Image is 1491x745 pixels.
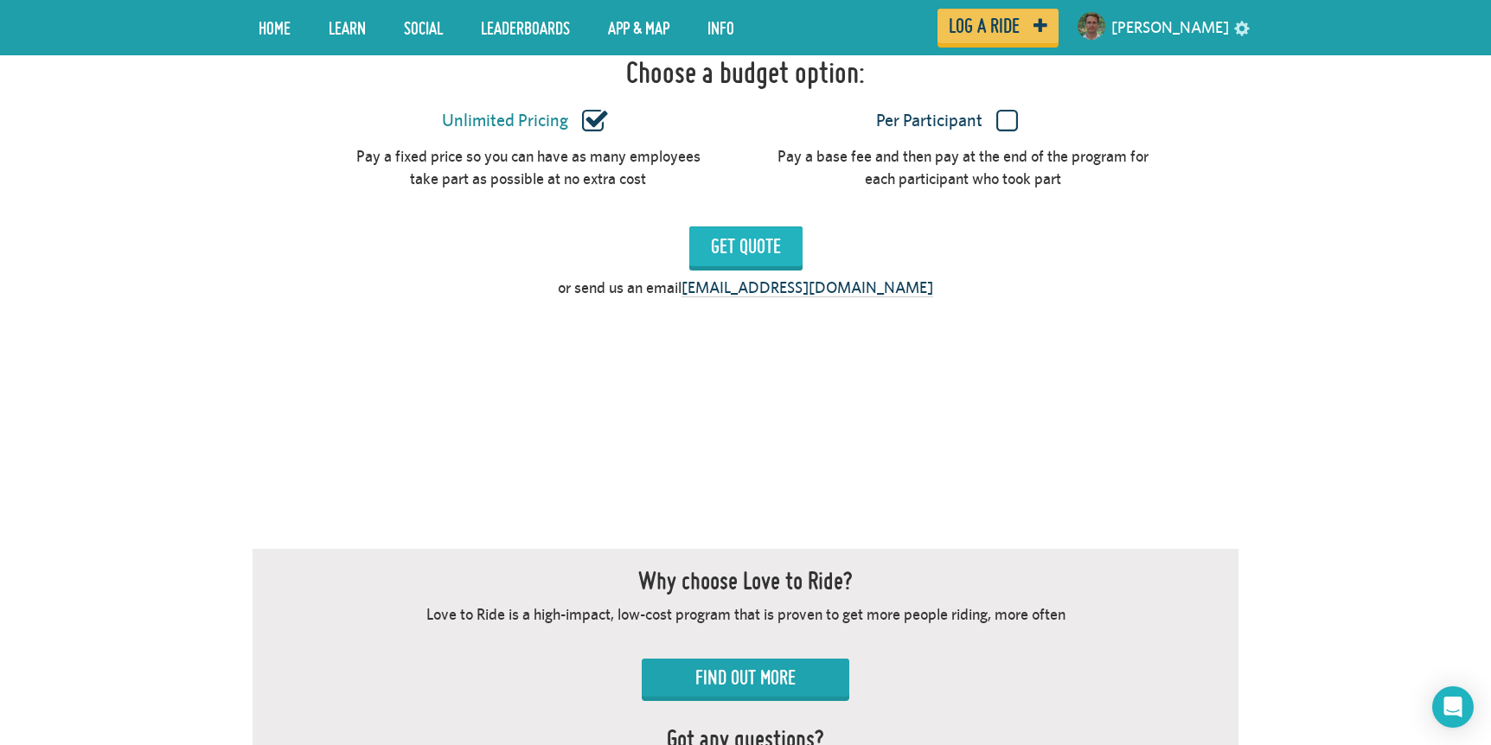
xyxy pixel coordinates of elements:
[1111,7,1229,48] a: [PERSON_NAME]
[682,278,933,297] a: [EMAIL_ADDRESS][DOMAIN_NAME]
[338,110,711,132] label: Unlimited Pricing
[468,6,583,49] a: Leaderboards
[316,6,379,49] a: LEARN
[246,6,304,49] a: Home
[760,110,1133,132] label: Per Participant
[777,145,1149,189] div: Pay a base fee and then pay at the end of the program for each participant who took part
[342,145,714,189] div: Pay a fixed price so you can have as many employees take part as possible at no extra cost
[1432,686,1474,728] div: Open Intercom Messenger
[626,55,865,90] h1: Choose a budget option:
[638,566,853,595] h2: Why choose Love to Ride?
[642,659,849,697] a: Find Out More
[694,6,747,49] a: Info
[391,6,456,49] a: Social
[1234,19,1250,35] a: settings drop down toggle
[949,18,1020,34] span: Log a ride
[1078,12,1105,40] img: Small navigation user avatar
[426,603,1065,626] p: Love to Ride is a high-impact, low-cost program that is proven to get more people riding, more often
[595,6,682,49] a: App & Map
[689,226,803,266] input: Get Quote
[558,277,933,299] p: or send us an email
[937,9,1059,43] a: Log a ride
